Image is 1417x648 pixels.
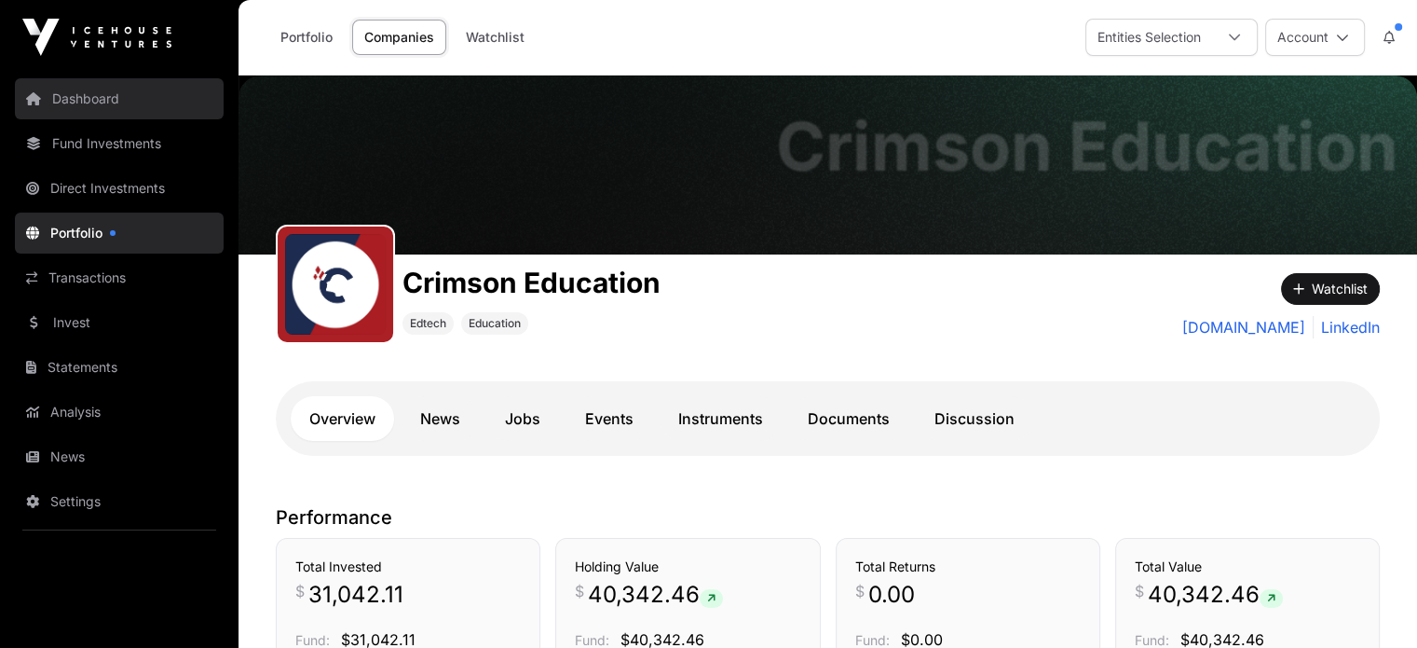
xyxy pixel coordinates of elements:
button: Watchlist [1281,273,1380,305]
span: $ [575,580,584,602]
a: Direct Investments [15,168,224,209]
span: Fund: [295,632,330,648]
a: Portfolio [15,213,224,254]
h3: Total Invested [295,558,521,576]
a: Instruments [660,396,782,441]
a: Overview [291,396,394,441]
span: Fund: [855,632,890,648]
a: News [402,396,479,441]
span: $ [855,580,865,602]
a: Discussion [916,396,1033,441]
a: Portfolio [268,20,345,55]
a: Jobs [486,396,559,441]
span: Fund: [575,632,609,648]
span: 40,342.46 [588,580,723,610]
a: Settings [15,481,224,522]
a: Watchlist [454,20,537,55]
nav: Tabs [291,396,1365,441]
h3: Total Returns [855,558,1081,576]
a: [DOMAIN_NAME] [1182,316,1305,338]
a: Documents [789,396,908,441]
a: Fund Investments [15,123,224,164]
a: Dashboard [15,78,224,119]
a: Transactions [15,257,224,298]
img: unnamed.jpg [285,234,386,335]
a: Companies [352,20,446,55]
img: Icehouse Ventures Logo [22,19,171,56]
span: Education [469,316,521,331]
span: $ [1135,580,1144,602]
a: LinkedIn [1313,316,1380,338]
a: Analysis [15,392,224,433]
span: Edtech [410,316,446,331]
h3: Holding Value [575,558,800,576]
a: Events [566,396,652,441]
span: 0.00 [868,580,915,610]
a: News [15,436,224,477]
span: $ [295,580,305,602]
h3: Total Value [1135,558,1360,576]
img: Crimson Education [238,76,1417,255]
a: Statements [15,347,224,388]
button: Account [1265,19,1365,56]
p: Performance [276,504,1380,531]
span: Fund: [1135,632,1169,648]
h1: Crimson Education [776,113,1398,180]
div: Entities Selection [1086,20,1212,55]
iframe: Chat Widget [1324,558,1417,648]
span: 31,042.11 [308,580,403,610]
a: Invest [15,302,224,343]
h1: Crimson Education [402,266,661,299]
span: 40,342.46 [1148,580,1283,610]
